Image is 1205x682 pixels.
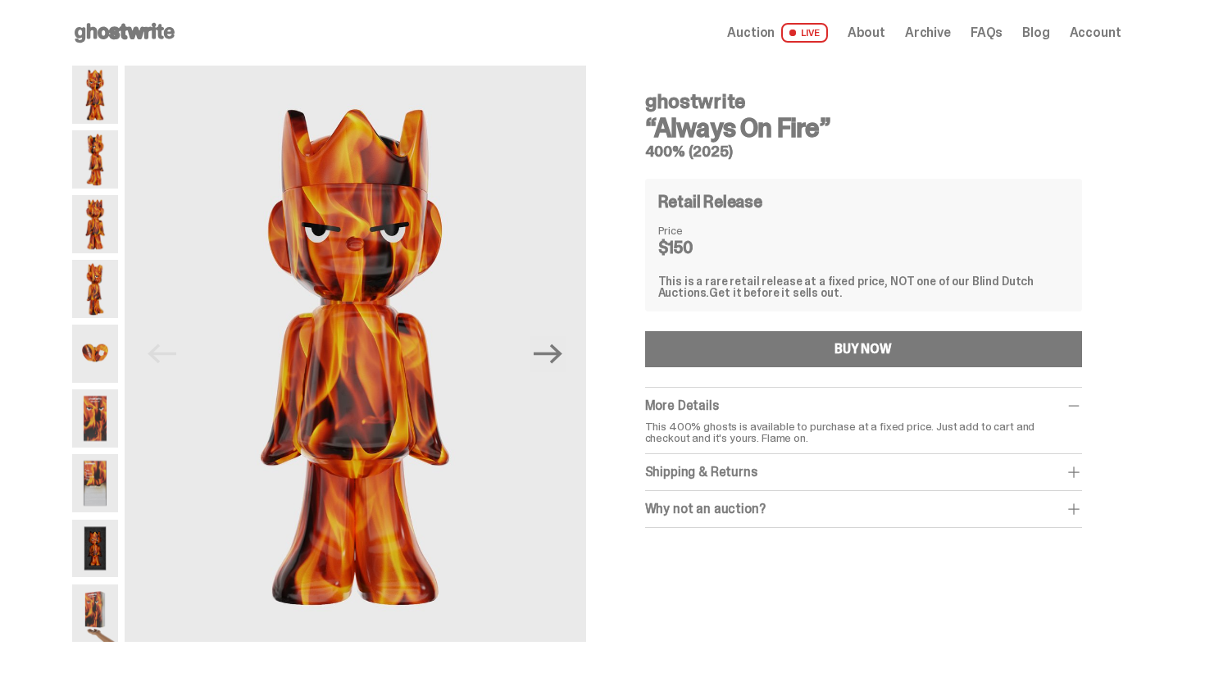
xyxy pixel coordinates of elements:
[72,130,118,189] img: Always-On-Fire---Website-Archive.2485X.png
[72,66,118,124] img: Always-On-Fire---Website-Archive.2484X.png
[125,66,586,642] img: Always-On-Fire---Website-Archive.2484X.png
[645,331,1082,367] button: BUY NOW
[72,260,118,318] img: Always-On-Fire---Website-Archive.2489X.png
[781,23,828,43] span: LIVE
[905,26,951,39] a: Archive
[72,325,118,383] img: Always-On-Fire---Website-Archive.2490X.png
[645,115,1082,141] h3: “Always On Fire”
[658,225,740,236] dt: Price
[709,285,842,300] span: Get it before it sells out.
[72,584,118,643] img: Always-On-Fire---Website-Archive.2522XX.png
[645,144,1082,159] h5: 400% (2025)
[727,26,775,39] span: Auction
[658,275,1069,298] div: This is a rare retail release at a fixed price, NOT one of our Blind Dutch Auctions.
[727,23,827,43] a: Auction LIVE
[1070,26,1121,39] a: Account
[1022,26,1049,39] a: Blog
[971,26,1003,39] a: FAQs
[72,454,118,512] img: Always-On-Fire---Website-Archive.2494X.png
[72,520,118,578] img: Always-On-Fire---Website-Archive.2497X.png
[72,195,118,253] img: Always-On-Fire---Website-Archive.2487X.png
[645,464,1082,480] div: Shipping & Returns
[645,501,1082,517] div: Why not an auction?
[658,239,740,256] dd: $150
[645,92,1082,111] h4: ghostwrite
[72,389,118,448] img: Always-On-Fire---Website-Archive.2491X.png
[658,193,762,210] h4: Retail Release
[848,26,885,39] a: About
[645,421,1082,443] p: This 400% ghosts is available to purchase at a fixed price. Just add to cart and checkout and it'...
[645,397,719,414] span: More Details
[834,343,892,356] div: BUY NOW
[530,336,566,372] button: Next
